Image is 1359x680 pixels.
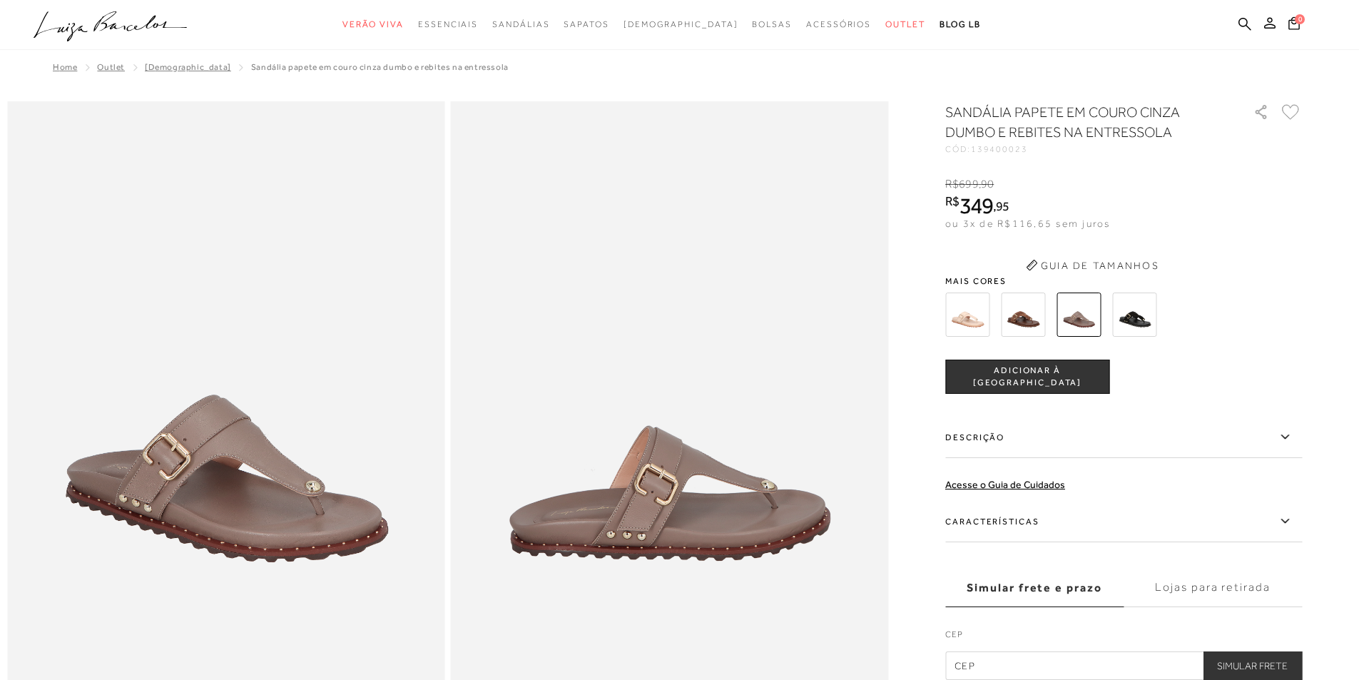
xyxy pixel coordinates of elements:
[1124,569,1302,607] label: Lojas para retirada
[945,102,1213,142] h1: SANDÁLIA PAPETE EM COURO CINZA DUMBO E REBITES NA ENTRESSOLA
[945,479,1065,490] a: Acesse o Guia de Cuidados
[1203,651,1302,680] button: Simular Frete
[945,178,959,191] i: R$
[342,19,404,29] span: Verão Viva
[1001,293,1045,337] img: SANDÁLIA PAPETE EM COURO CAFÉ E REBITES NA ENTRESSOLA
[806,19,871,29] span: Acessórios
[946,365,1109,390] span: ADICIONAR À [GEOGRAPHIC_DATA]
[959,178,978,191] span: 699
[945,195,960,208] i: R$
[885,19,925,29] span: Outlet
[97,62,125,72] a: Outlet
[752,11,792,38] a: categoryNavScreenReaderText
[945,501,1302,542] label: Características
[492,19,549,29] span: Sandálias
[971,144,1028,154] span: 139400023
[418,19,478,29] span: Essenciais
[1284,16,1304,35] button: 0
[945,417,1302,458] label: Descrição
[806,11,871,38] a: categoryNavScreenReaderText
[1295,14,1305,24] span: 0
[945,628,1302,648] label: CEP
[492,11,549,38] a: categoryNavScreenReaderText
[945,651,1302,680] input: CEP
[623,11,738,38] a: noSubCategoriesText
[996,198,1009,213] span: 95
[564,19,609,29] span: Sapatos
[145,62,231,72] a: [DEMOGRAPHIC_DATA]
[752,19,792,29] span: Bolsas
[1057,293,1101,337] img: SANDÁLIA PAPETE EM COURO CINZA DUMBO E REBITES NA ENTRESSOLA
[979,178,994,191] i: ,
[251,62,509,72] span: SANDÁLIA PAPETE EM COURO CINZA DUMBO E REBITES NA ENTRESSOLA
[1112,293,1156,337] img: SANDÁLIA PAPETE EM COURO PRETO E REBITES NA ENTRESSOLA
[960,193,993,218] span: 349
[342,11,404,38] a: categoryNavScreenReaderText
[981,178,994,191] span: 90
[945,218,1110,229] span: ou 3x de R$116,65 sem juros
[945,360,1109,394] button: ADICIONAR À [GEOGRAPHIC_DATA]
[53,62,77,72] a: Home
[945,277,1302,285] span: Mais cores
[564,11,609,38] a: categoryNavScreenReaderText
[945,145,1231,153] div: CÓD:
[945,569,1124,607] label: Simular frete e prazo
[418,11,478,38] a: categoryNavScreenReaderText
[1021,254,1164,277] button: Guia de Tamanhos
[945,293,989,337] img: SANDÁLIA PAPETE EM COURO BEGE NATA E REBITES NA ENTRESSOLA
[940,11,981,38] a: BLOG LB
[993,200,1009,213] i: ,
[885,11,925,38] a: categoryNavScreenReaderText
[940,19,981,29] span: BLOG LB
[623,19,738,29] span: [DEMOGRAPHIC_DATA]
